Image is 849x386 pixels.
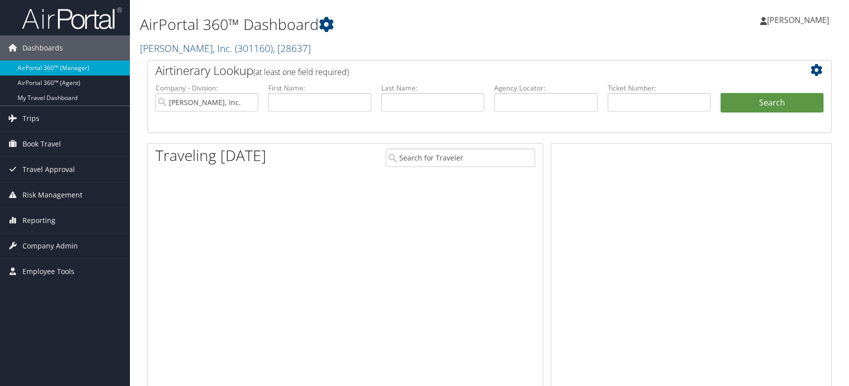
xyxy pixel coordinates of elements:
label: Last Name: [381,83,484,93]
button: Search [721,93,824,113]
span: Employee Tools [22,259,74,284]
span: Travel Approval [22,157,75,182]
h2: Airtinerary Lookup [155,62,767,79]
span: Trips [22,106,39,131]
label: First Name: [268,83,371,93]
label: Agency Locator: [494,83,597,93]
span: ( 301160 ) [235,41,273,55]
span: Dashboards [22,35,63,60]
span: [PERSON_NAME] [767,14,829,25]
a: [PERSON_NAME] [760,5,839,35]
input: Search for Traveler [386,148,535,167]
span: Reporting [22,208,55,233]
label: Company - Division: [155,83,258,93]
span: , [ 28637 ] [273,41,311,55]
label: Ticket Number: [608,83,711,93]
span: Book Travel [22,131,61,156]
h1: AirPortal 360™ Dashboard [140,14,606,35]
span: (at least one field required) [253,66,349,77]
a: [PERSON_NAME], Inc. [140,41,311,55]
span: Risk Management [22,182,82,207]
h1: Traveling [DATE] [155,145,266,166]
img: airportal-logo.png [22,6,122,30]
span: Company Admin [22,233,78,258]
